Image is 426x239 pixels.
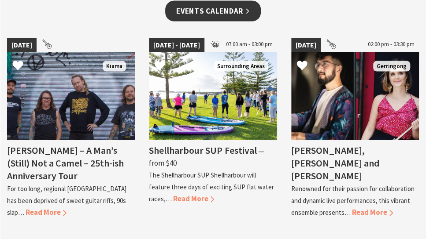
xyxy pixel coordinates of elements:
[7,144,124,182] h4: [PERSON_NAME] – A Man’s (Still) Not a Camel – 25th-ish Anniversary Tour
[165,1,261,22] a: Events Calendar
[291,144,380,182] h4: [PERSON_NAME], [PERSON_NAME] and [PERSON_NAME]
[214,61,268,72] span: Surrounding Areas
[149,144,256,156] h4: Shellharbour SUP Festival
[149,38,277,218] a: [DATE] - [DATE] 07:00 am - 03:00 pm Jodie Edwards Welcome to Country Surrounding Areas Shellharbo...
[103,61,126,72] span: Kiama
[222,38,277,52] span: 07:00 am - 03:00 pm
[173,194,214,203] span: Read More
[373,61,410,72] span: Gerringong
[149,52,277,140] img: Jodie Edwards Welcome to Country
[145,51,174,81] button: Click to Favourite Shellharbour SUP Festival
[291,185,415,217] p: Renowned for their passion for collaboration and dynamic live performances, this vibrant ensemble...
[291,38,321,52] span: [DATE]
[291,38,419,218] a: [DATE] 02:00 pm - 03:30 pm Man playing piano and woman holding flute Gerringong [PERSON_NAME], [P...
[4,51,32,81] button: Click to Favourite Frenzal Rhomb – A Man’s (Still) Not a Camel – 25th-ish Anniversary Tour
[352,207,393,217] span: Read More
[288,51,316,81] button: Click to Favourite Dionne, Gallagher and Scott
[149,38,204,52] span: [DATE] - [DATE]
[291,52,419,140] img: Man playing piano and woman holding flute
[7,38,135,218] a: [DATE] Frenzel Rhomb Kiama Pavilion Saturday 4th October Kiama [PERSON_NAME] – A Man’s (Still) No...
[149,146,264,168] span: ⁠— from $40
[26,207,67,217] span: Read More
[149,171,274,203] p: The Shellharbour SUP Shellharbour will feature three days of exciting SUP flat water races,…
[363,38,419,52] span: 02:00 pm - 03:30 pm
[7,185,126,217] p: For too long, regional [GEOGRAPHIC_DATA] has been deprived of sweet guitar riffs, 90s slap…
[7,52,135,140] img: Frenzel Rhomb Kiama Pavilion Saturday 4th October
[7,38,37,52] span: [DATE]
